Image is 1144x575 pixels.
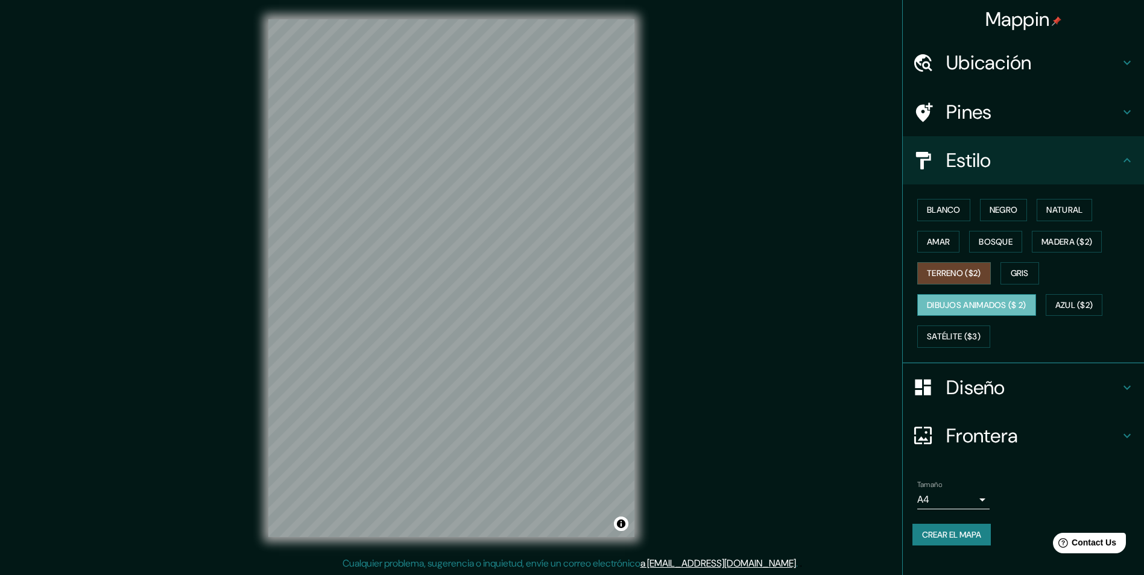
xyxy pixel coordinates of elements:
[800,556,802,571] div: .
[927,266,981,281] font: Terreno ($2)
[985,7,1050,32] font: Mappin
[922,527,981,542] font: Crear el mapa
[268,19,634,537] canvas: Mapa
[946,100,1120,124] h4: Pines
[946,148,1120,172] h4: Estilo
[917,479,942,489] label: Tamaño
[1037,199,1092,221] button: Natural
[917,490,990,509] div: A4
[1032,231,1102,253] button: Madera ($2)
[1046,203,1082,218] font: Natural
[640,557,796,570] a: a [EMAIL_ADDRESS][DOMAIN_NAME]
[917,262,991,284] button: Terreno ($2)
[798,556,800,571] div: .
[912,524,991,546] button: Crear el mapa
[903,363,1144,412] div: Diseño
[946,51,1120,75] h4: Ubicación
[946,424,1120,448] h4: Frontera
[1046,294,1103,316] button: Azul ($2)
[980,199,1028,221] button: Negro
[917,325,990,348] button: Satélite ($3)
[903,88,1144,136] div: Pines
[917,231,959,253] button: Amar
[969,231,1022,253] button: Bosque
[1052,16,1061,26] img: pin-icon.png
[903,136,1144,184] div: Estilo
[917,294,1036,316] button: Dibujos animados ($ 2)
[343,556,798,571] p: Cualquier problema, sugerencia o inquietud, envíe un correo electrónico .
[979,234,1013,250] font: Bosque
[1041,234,1092,250] font: Madera ($2)
[903,412,1144,460] div: Frontera
[614,517,628,531] button: Alternar atribución
[1055,298,1093,313] font: Azul ($2)
[990,203,1018,218] font: Negro
[1011,266,1029,281] font: Gris
[903,39,1144,87] div: Ubicación
[1037,528,1131,562] iframe: Help widget launcher
[1000,262,1039,284] button: Gris
[927,234,950,250] font: Amar
[927,329,981,344] font: Satélite ($3)
[917,199,970,221] button: Blanco
[927,298,1026,313] font: Dibujos animados ($ 2)
[927,203,961,218] font: Blanco
[946,375,1120,400] h4: Diseño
